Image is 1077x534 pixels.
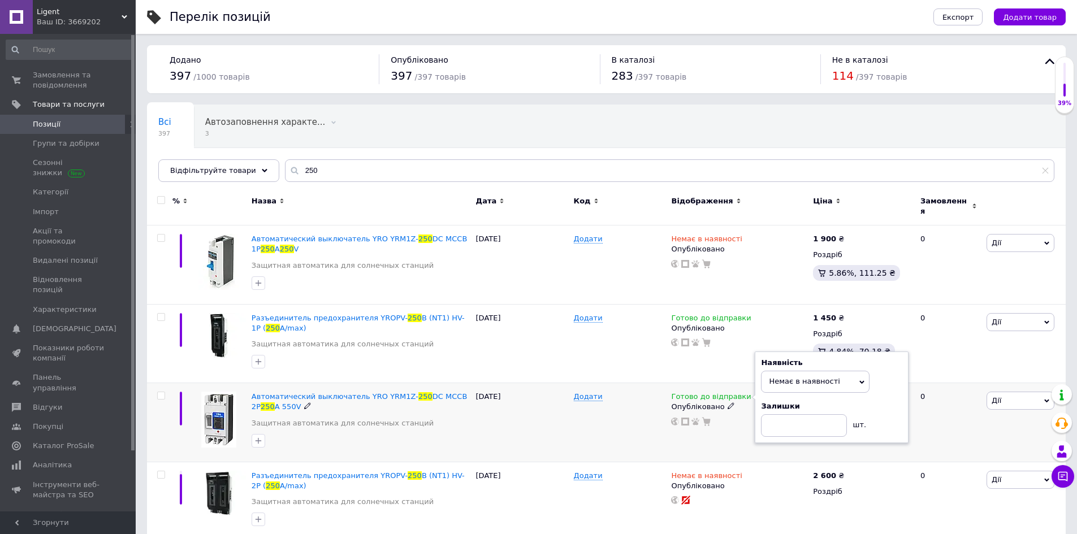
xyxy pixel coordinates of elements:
[33,441,94,451] span: Каталог ProSale
[813,487,911,497] div: Роздріб
[261,245,275,253] span: 250
[205,117,326,127] span: Автозаповнення характе...
[33,324,116,334] span: [DEMOGRAPHIC_DATA]
[671,392,751,404] span: Готово до відправки
[813,471,836,480] b: 2 600
[252,392,418,401] span: Автоматический выключатель YRO YRM1Z-
[252,392,467,411] a: Автоматический выключатель YRO YRM1Z-250DC MCCB 2P250A 550V
[992,396,1001,405] span: Дії
[476,196,497,206] span: Дата
[574,235,603,244] span: Додати
[856,72,907,81] span: / 397 товарів
[574,471,603,480] span: Додати
[158,160,217,170] span: Опубліковані
[574,196,591,206] span: Код
[158,117,171,127] span: Всі
[671,244,807,254] div: Опубліковано
[992,475,1001,484] span: Дії
[813,196,832,206] span: Ціна
[942,13,974,21] span: Експорт
[33,343,105,363] span: Показники роботи компанії
[33,480,105,500] span: Інструменти веб-майстра та SEO
[252,314,465,332] span: B (NT1) HV-1P (
[933,8,983,25] button: Експорт
[37,17,136,27] div: Ваш ID: 3669202
[418,235,432,243] span: 250
[266,481,280,490] span: 250
[813,471,844,481] div: ₴
[635,72,686,81] span: / 397 товарів
[813,329,911,339] div: Роздріб
[194,105,348,148] div: Автозаповнення характеристик
[33,509,105,529] span: Управління сайтом
[612,69,633,83] span: 283
[6,40,133,60] input: Пошук
[252,235,467,253] a: Автоматический выключатель YRO YRM1Z-250DC MCCB 1P250A250V
[832,69,854,83] span: 114
[992,238,1001,247] span: Дії
[33,158,105,178] span: Сезонні знижки
[914,304,984,383] div: 0
[1052,465,1074,488] button: Чат з покупцем
[192,471,246,516] img: Разъединитель предохранителя YROPV-250B (NT1) HV-2P (250A/max)
[158,129,171,138] span: 397
[914,225,984,305] div: 0
[252,235,418,243] span: Автоматический выключатель YRO YRM1Z-
[33,70,105,90] span: Замовлення та повідомлення
[172,196,180,206] span: %
[813,314,836,322] b: 1 450
[761,401,902,411] div: Залишки
[280,324,306,332] span: A/max)
[671,481,807,491] div: Опубліковано
[33,99,105,110] span: Товари та послуги
[275,245,280,253] span: A
[671,196,733,206] span: Відображення
[829,347,890,356] span: 4.84%, 70.18 ₴
[170,55,201,64] span: Додано
[391,69,412,83] span: 397
[418,392,432,401] span: 250
[252,497,434,507] a: Защитная автоматика для солнечных станций
[33,402,62,413] span: Відгуки
[832,55,888,64] span: Не в каталозі
[252,314,408,322] span: Разъединитель предохранителя YROPV-
[205,129,326,138] span: 3
[671,402,807,412] div: Опубліковано
[813,313,844,323] div: ₴
[170,11,271,23] div: Перелік позицій
[408,471,422,480] span: 250
[252,471,465,490] span: B (NT1) HV-2P (
[266,324,280,332] span: 250
[33,187,68,197] span: Категорії
[280,245,294,253] span: 250
[285,159,1054,182] input: Пошук по назві позиції, артикулу і пошуковим запитам
[33,207,59,217] span: Імпорт
[252,314,465,332] a: Разъединитель предохранителя YROPV-250B (NT1) HV-1P (250A/max)
[33,226,105,246] span: Акції та промокоди
[914,383,984,462] div: 0
[33,138,100,149] span: Групи та добірки
[1056,99,1074,107] div: 39%
[473,225,571,305] div: [DATE]
[1003,13,1057,21] span: Додати товар
[252,471,408,480] span: Разъединитель предохранителя YROPV-
[201,392,236,448] img: Автоматический выключатель YRO YRM1Z-250 DC MCCB 2P 250A 550V
[33,372,105,393] span: Панель управління
[992,318,1001,326] span: Дії
[33,305,97,315] span: Характеристики
[671,314,751,325] span: Готово до відправки
[671,471,742,483] span: Немає в наявності
[33,275,105,295] span: Відновлення позицій
[252,261,434,271] a: Защитная автоматика для солнечных станций
[275,402,301,411] span: A 550V
[37,7,122,17] span: Ligent
[33,422,63,432] span: Покупці
[473,383,571,462] div: [DATE]
[769,377,840,385] span: Немає в наявності
[170,69,191,83] span: 397
[198,234,239,290] img: Автоматический выключатель YRO YRM1Z-250 DC MCCB 1P 250A 250V
[813,250,911,260] div: Роздріб
[415,72,466,81] span: / 397 товарів
[192,313,246,358] img: Разъединитель предохранителя YROPV-250B (NT1) HV-1P (250A/max)
[252,418,434,428] a: Защитная автоматика для солнечных станций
